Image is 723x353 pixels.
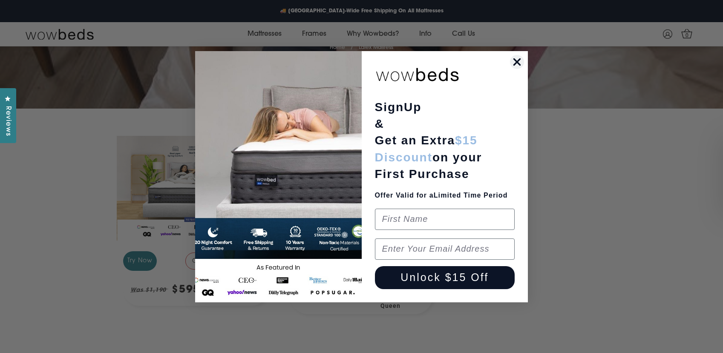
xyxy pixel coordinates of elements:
[375,134,482,180] span: Get an Extra on your First Purchase
[375,62,460,86] img: wowbeds-logo-2
[434,192,508,199] span: Limited Time Period
[510,55,524,69] button: Close dialog
[375,117,384,130] span: &
[375,100,422,114] span: SignUp
[375,192,508,199] span: Offer Valid for a
[375,266,515,289] button: Unlock $15 Off
[375,209,515,230] input: First Name
[2,106,13,136] span: Reviews
[195,51,362,302] img: 654b37c0-041b-4dc1-9035-2cedd1fa2a67.jpeg
[375,238,515,260] input: Enter Your Email Address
